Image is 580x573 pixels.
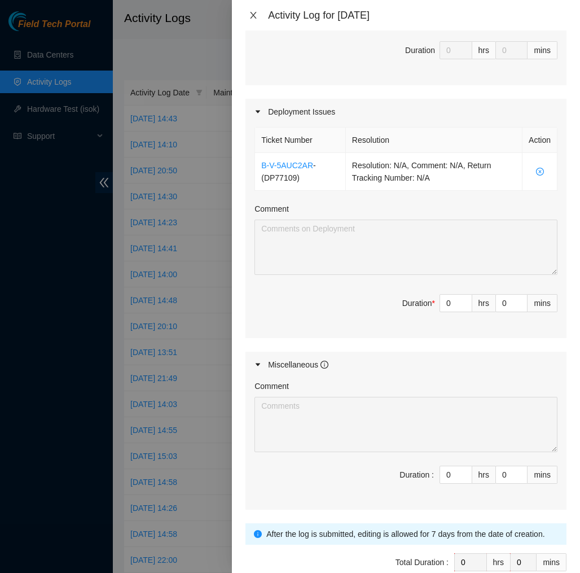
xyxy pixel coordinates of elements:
span: caret-right [254,108,261,115]
div: Duration [402,297,435,309]
label: Comment [254,380,289,392]
div: hrs [472,41,496,59]
span: info-circle [254,530,262,538]
textarea: Comment [254,220,557,275]
div: hrs [472,294,496,312]
a: B-V-5AUC2AR [261,161,313,170]
span: close-circle [529,168,551,176]
span: info-circle [320,361,328,369]
div: Deployment Issues [245,99,566,125]
div: Duration : [399,469,434,481]
div: Miscellaneous [268,358,328,371]
label: Comment [254,203,289,215]
textarea: Comment [254,397,557,452]
div: Activity Log for [DATE] [268,9,566,21]
div: hrs [472,466,496,484]
div: hrs [487,553,511,571]
div: Miscellaneous info-circle [245,352,566,378]
div: mins [528,294,557,312]
td: Resolution: N/A, Comment: N/A, Return Tracking Number: N/A [346,153,522,191]
th: Ticket Number [255,128,346,153]
button: Close [245,10,261,21]
div: mins [528,41,557,59]
span: - ( DP77109 ) [261,161,315,182]
div: mins [537,553,566,571]
span: close [249,11,258,20]
div: Total Duration : [396,556,449,568]
span: caret-right [254,361,261,368]
div: After the log is submitted, editing is allowed for 7 days from the date of creation. [266,528,558,540]
div: Duration [405,44,435,56]
th: Resolution [346,128,522,153]
div: mins [528,466,557,484]
th: Action [522,128,557,153]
